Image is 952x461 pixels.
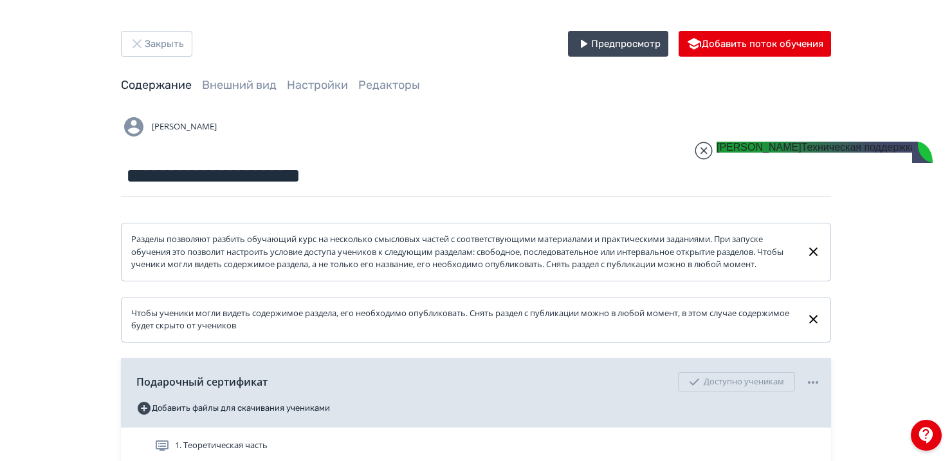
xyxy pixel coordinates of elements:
[175,439,268,452] span: 1. Теоретическая часть
[568,31,668,57] button: Предпросмотр
[131,233,796,271] div: Разделы позволяют разбить обучающий курс на несколько смысловых частей с соответствующими материа...
[287,78,348,92] a: Настройки
[121,78,192,92] a: Содержание
[131,307,796,332] div: Чтобы ученики могли видеть содержимое раздела, его необходимо опубликовать. Снять раздел с публик...
[202,78,277,92] a: Внешний вид
[136,374,268,390] span: Подарочный сертификат
[136,398,330,419] button: Добавить файлы для скачивания учениками
[121,31,192,57] button: Закрыть
[678,372,795,391] div: Доступно ученикам
[358,78,420,92] a: Редакторы
[152,120,217,133] span: [PERSON_NAME]
[679,31,831,57] button: Добавить поток обучения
